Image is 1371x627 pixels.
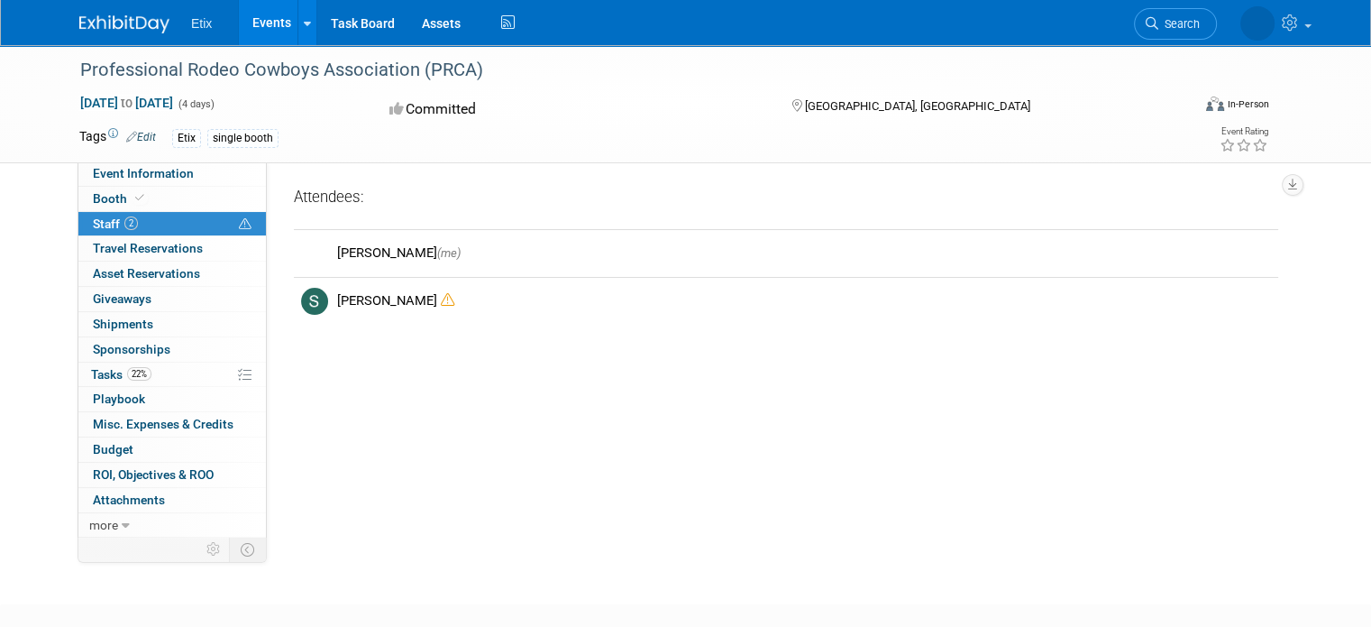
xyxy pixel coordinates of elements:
img: Alex Garza [1240,6,1275,41]
img: S.jpg [301,288,328,315]
span: Travel Reservations [93,241,203,255]
div: Attendees: [294,187,1278,210]
div: Professional Rodeo Cowboys Association (PRCA) [74,54,1168,87]
i: Double-book Warning! [441,293,454,307]
i: Booth reservation complete [135,193,144,203]
a: Misc. Expenses & Credits [78,412,266,437]
span: more [89,518,118,532]
span: Potential Scheduling Conflict -- at least one attendee is tagged in another overlapping event. [239,217,251,233]
span: Attachments [93,493,165,507]
img: Format-Inperson.png [1206,97,1224,111]
span: 2 [124,217,138,230]
div: Etix [172,129,201,148]
span: (4 days) [177,98,215,110]
span: [GEOGRAPHIC_DATA], [GEOGRAPHIC_DATA] [805,99,1030,113]
a: more [78,513,266,538]
div: Committed [384,94,763,125]
span: Staff [93,217,138,231]
a: Tasks22% [78,363,266,387]
a: Travel Reservations [78,236,266,261]
span: Sponsorships [93,342,170,356]
span: 22% [127,367,151,381]
span: [DATE] [DATE] [79,95,174,111]
span: Search [1158,17,1200,31]
span: Shipments [93,317,153,331]
span: Misc. Expenses & Credits [93,417,233,431]
a: Asset Reservations [78,262,266,286]
a: Search [1134,8,1217,40]
td: Personalize Event Tab Strip [198,538,230,561]
div: In-Person [1227,97,1269,111]
td: Toggle Event Tabs [230,538,267,561]
div: Event Format [1093,94,1269,121]
span: Budget [93,442,133,456]
a: Attachments [78,488,266,512]
a: ROI, Objectives & ROO [78,463,266,487]
span: Booth [93,191,148,206]
td: Tags [79,127,156,148]
a: Sponsorships [78,337,266,362]
a: Playbook [78,387,266,411]
a: Giveaways [78,287,266,311]
a: Booth [78,187,266,211]
div: [PERSON_NAME] [337,244,1271,262]
span: to [118,96,135,110]
div: single booth [207,129,279,148]
a: Edit [126,131,156,143]
span: Giveaways [93,291,151,306]
span: Playbook [93,392,145,406]
img: ExhibitDay [79,15,169,33]
a: Budget [78,438,266,462]
a: Event Information [78,161,266,186]
div: [PERSON_NAME] [337,292,1271,309]
span: Tasks [91,367,151,382]
a: Shipments [78,312,266,337]
span: Asset Reservations [93,266,200,281]
span: Event Information [93,166,194,180]
div: Event Rating [1220,127,1268,136]
a: Staff2 [78,212,266,236]
span: ROI, Objectives & ROO [93,467,214,482]
span: Etix [191,16,212,31]
span: (me) [437,246,461,260]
